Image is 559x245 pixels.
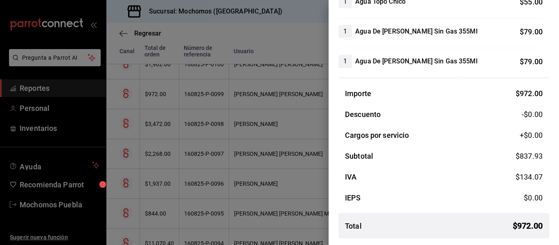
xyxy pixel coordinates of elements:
[345,220,362,232] h3: Total
[520,57,543,66] span: $ 79.00
[345,130,409,141] h3: Cargos por servicio
[338,27,352,36] span: 1
[355,27,478,36] h4: Agua De [PERSON_NAME] Sin Gas 355Ml
[513,220,543,232] span: $ 972.00
[345,109,381,120] h3: Descuento
[345,88,371,99] h3: Importe
[345,151,373,162] h3: Subtotal
[345,192,361,203] h3: IEPS
[516,173,543,181] span: $ 134.07
[520,27,543,36] span: $ 79.00
[338,56,352,66] span: 1
[355,56,478,66] h4: Agua De [PERSON_NAME] Sin Gas 355Ml
[522,109,543,120] span: -$0.00
[520,130,543,141] span: +$ 0.00
[516,89,543,98] span: $ 972.00
[345,171,356,182] h3: IVA
[524,193,543,202] span: $ 0.00
[516,152,543,160] span: $ 837.93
